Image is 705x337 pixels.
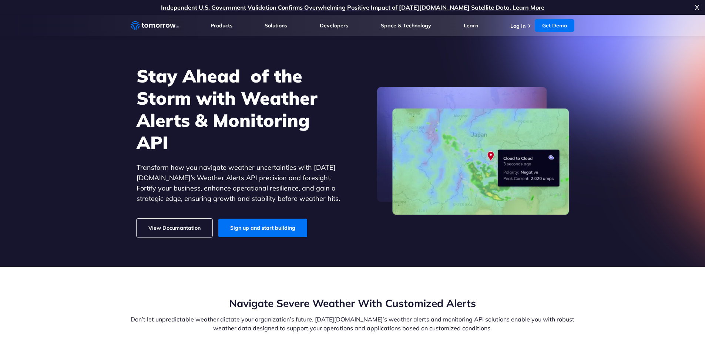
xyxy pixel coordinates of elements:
[137,65,340,154] h1: Stay Ahead of the Storm with Weather Alerts & Monitoring API
[137,162,340,204] p: Transform how you navigate weather uncertainties with [DATE][DOMAIN_NAME]’s Weather Alerts API pr...
[131,296,575,310] h2: Navigate Severe Weather With Customized Alerts
[510,23,526,29] a: Log In
[265,22,287,29] a: Solutions
[218,219,307,237] a: Sign up and start building
[131,20,179,31] a: Home link
[381,22,431,29] a: Space & Technology
[131,315,575,333] p: Don’t let unpredictable weather dictate your organization’s future. [DATE][DOMAIN_NAME]’s weather...
[535,19,574,32] a: Get Demo
[320,22,348,29] a: Developers
[137,219,212,237] a: View Documantation
[211,22,232,29] a: Products
[161,4,544,11] a: Independent U.S. Government Validation Confirms Overwhelming Positive Impact of [DATE][DOMAIN_NAM...
[464,22,478,29] a: Learn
